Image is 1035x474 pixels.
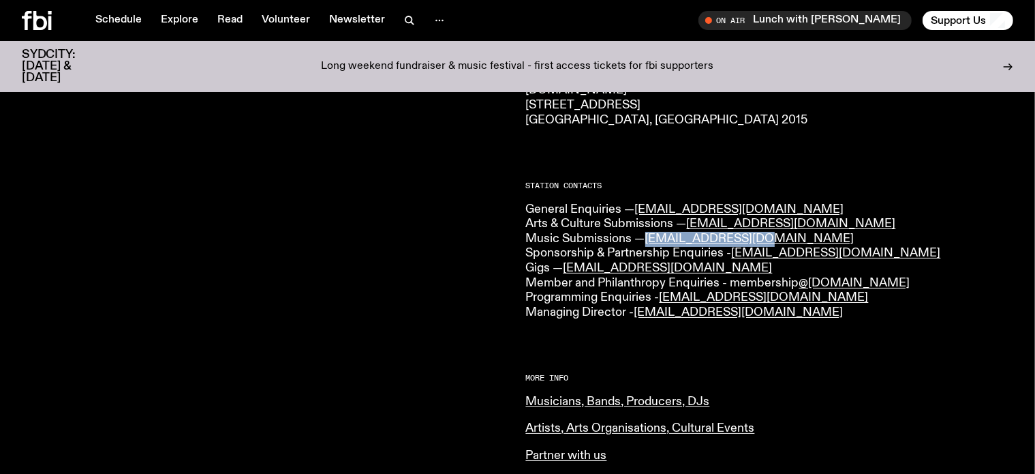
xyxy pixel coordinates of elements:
[923,11,1013,30] button: Support Us
[526,182,1014,190] h2: Station Contacts
[698,11,912,30] button: On AirLunch with [PERSON_NAME]
[526,374,1014,382] h2: More Info
[526,422,755,434] a: Artists, Arts Organisations, Cultural Events
[931,14,986,27] span: Support Us
[22,49,109,84] h3: SYDCITY: [DATE] & [DATE]
[526,203,1014,321] p: General Enquiries — Arts & Culture Submissions — Music Submissions — Sponsorship & Partnership En...
[321,11,393,30] a: Newsletter
[660,291,869,303] a: [EMAIL_ADDRESS][DOMAIN_NAME]
[526,83,1014,128] p: [DOMAIN_NAME] [STREET_ADDRESS] [GEOGRAPHIC_DATA], [GEOGRAPHIC_DATA] 2015
[526,449,607,462] a: Partner with us
[732,247,941,259] a: [EMAIL_ADDRESS][DOMAIN_NAME]
[635,203,844,216] a: [EMAIL_ADDRESS][DOMAIN_NAME]
[322,61,714,73] p: Long weekend fundraiser & music festival - first access tickets for fbi supporters
[87,11,150,30] a: Schedule
[209,11,251,30] a: Read
[153,11,206,30] a: Explore
[563,262,773,274] a: [EMAIL_ADDRESS][DOMAIN_NAME]
[799,277,910,289] a: @[DOMAIN_NAME]
[634,306,844,319] a: [EMAIL_ADDRESS][DOMAIN_NAME]
[253,11,318,30] a: Volunteer
[526,396,710,408] a: Musicians, Bands, Producers, DJs
[687,218,896,230] a: [EMAIL_ADDRESS][DOMAIN_NAME]
[645,233,854,245] a: [EMAIL_ADDRESS][DOMAIN_NAME]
